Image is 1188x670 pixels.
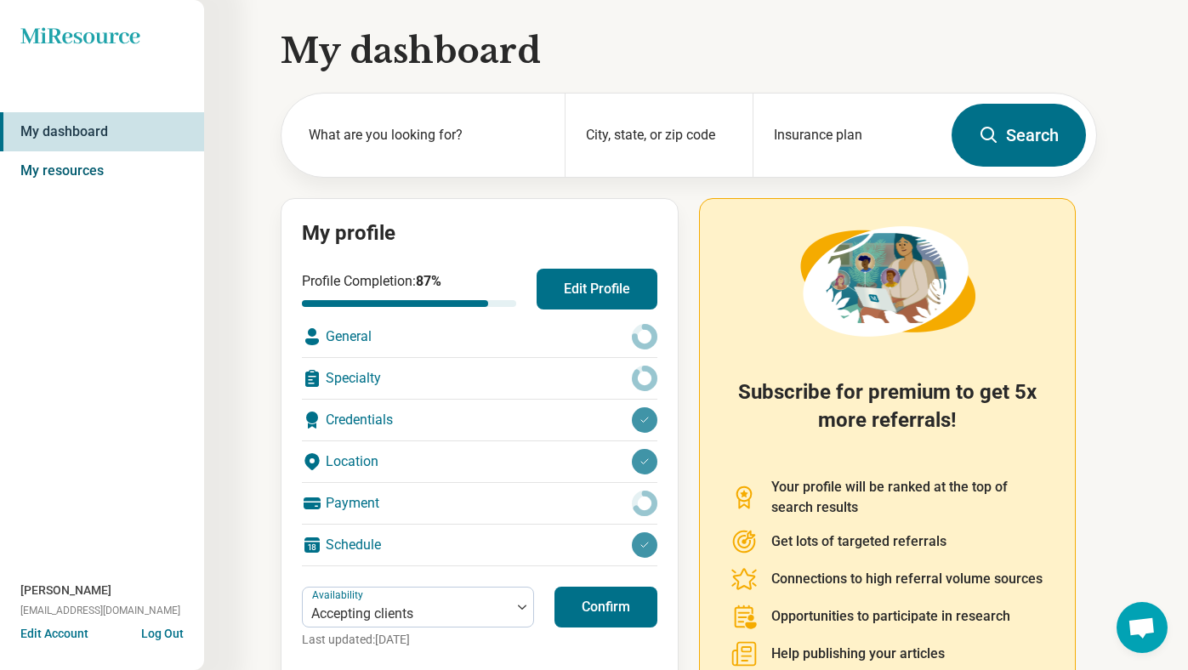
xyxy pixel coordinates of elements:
div: Profile Completion: [302,271,516,307]
button: Edit Profile [537,269,657,309]
button: Confirm [554,587,657,627]
h2: My profile [302,219,657,248]
div: Open chat [1117,602,1168,653]
p: Your profile will be ranked at the top of search results [771,477,1044,518]
p: Help publishing your articles [771,644,945,664]
p: Opportunities to participate in research [771,606,1010,627]
label: What are you looking for? [309,125,544,145]
span: 87 % [416,273,441,289]
button: Log Out [141,625,184,639]
div: General [302,316,657,357]
h2: Subscribe for premium to get 5x more referrals! [730,378,1044,457]
span: [PERSON_NAME] [20,582,111,599]
h1: My dashboard [281,27,1097,75]
p: Connections to high referral volume sources [771,569,1043,589]
div: Credentials [302,400,657,440]
p: Get lots of targeted referrals [771,531,946,552]
div: Location [302,441,657,482]
button: Edit Account [20,625,88,643]
div: Payment [302,483,657,524]
div: Specialty [302,358,657,399]
div: Schedule [302,525,657,565]
span: [EMAIL_ADDRESS][DOMAIN_NAME] [20,603,180,618]
button: Search [952,104,1086,167]
label: Availability [312,589,367,601]
p: Last updated: [DATE] [302,631,534,649]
